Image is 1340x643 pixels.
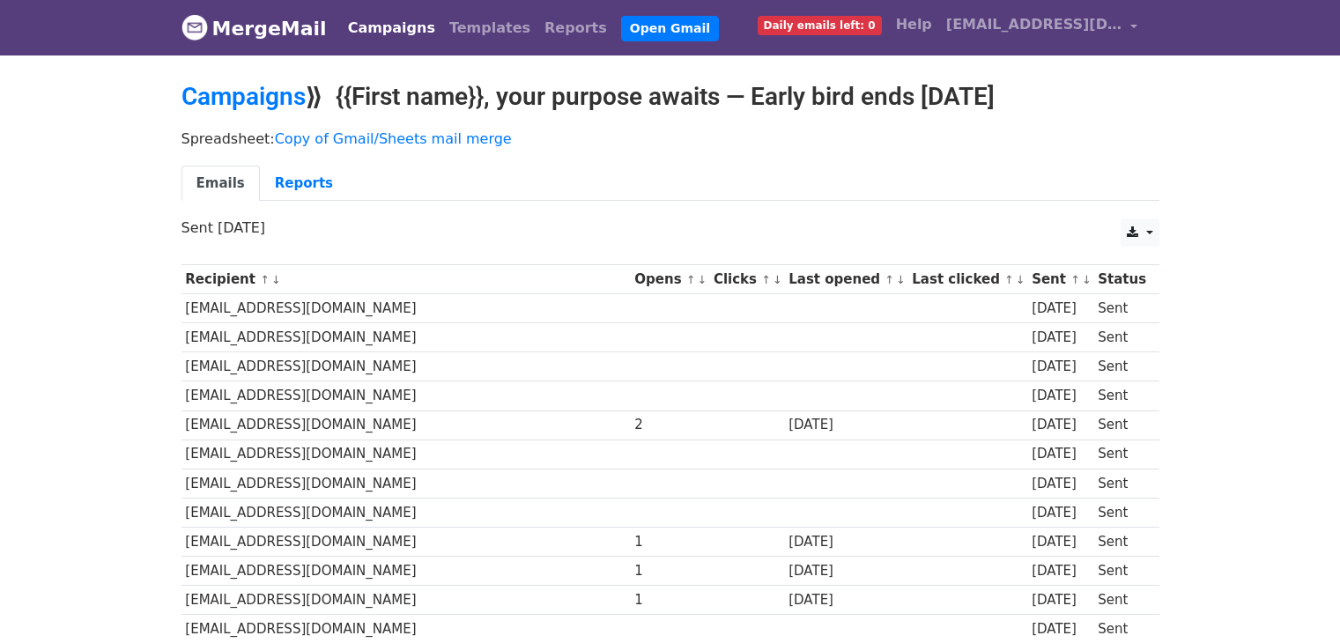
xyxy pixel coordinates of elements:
[1093,352,1150,381] td: Sent
[1093,265,1150,294] th: Status
[1032,386,1090,406] div: [DATE]
[260,273,270,286] a: ↑
[896,273,906,286] a: ↓
[1032,474,1090,494] div: [DATE]
[1082,273,1092,286] a: ↓
[181,440,631,469] td: [EMAIL_ADDRESS][DOMAIN_NAME]
[341,11,442,46] a: Campaigns
[1027,265,1093,294] th: Sent
[181,14,208,41] img: MergeMail logo
[181,10,327,47] a: MergeMail
[181,410,631,440] td: [EMAIL_ADDRESS][DOMAIN_NAME]
[758,16,882,35] span: Daily emails left: 0
[1093,469,1150,498] td: Sent
[1093,323,1150,352] td: Sent
[1093,294,1150,323] td: Sent
[537,11,614,46] a: Reports
[181,498,631,527] td: [EMAIL_ADDRESS][DOMAIN_NAME]
[1070,273,1080,286] a: ↑
[181,352,631,381] td: [EMAIL_ADDRESS][DOMAIN_NAME]
[1004,273,1014,286] a: ↑
[275,130,512,147] a: Copy of Gmail/Sheets mail merge
[181,557,631,586] td: [EMAIL_ADDRESS][DOMAIN_NAME]
[634,590,705,610] div: 1
[1032,415,1090,435] div: [DATE]
[1093,557,1150,586] td: Sent
[1032,590,1090,610] div: [DATE]
[698,273,707,286] a: ↓
[784,265,907,294] th: Last opened
[1032,561,1090,581] div: [DATE]
[1032,444,1090,464] div: [DATE]
[634,415,705,435] div: 2
[889,7,939,42] a: Help
[1093,586,1150,615] td: Sent
[181,82,1159,112] h2: ⟫ {{First name}}, your purpose awaits — Early bird ends [DATE]
[1016,273,1025,286] a: ↓
[181,129,1159,148] p: Spreadsheet:
[1032,357,1090,377] div: [DATE]
[751,7,889,42] a: Daily emails left: 0
[442,11,537,46] a: Templates
[634,532,705,552] div: 1
[788,561,903,581] div: [DATE]
[634,561,705,581] div: 1
[709,265,784,294] th: Clicks
[181,381,631,410] td: [EMAIL_ADDRESS][DOMAIN_NAME]
[181,294,631,323] td: [EMAIL_ADDRESS][DOMAIN_NAME]
[1093,410,1150,440] td: Sent
[181,265,631,294] th: Recipient
[271,273,281,286] a: ↓
[1032,619,1090,639] div: [DATE]
[181,218,1159,237] p: Sent [DATE]
[181,469,631,498] td: [EMAIL_ADDRESS][DOMAIN_NAME]
[788,532,903,552] div: [DATE]
[939,7,1145,48] a: [EMAIL_ADDRESS][DOMAIN_NAME]
[761,273,771,286] a: ↑
[181,323,631,352] td: [EMAIL_ADDRESS][DOMAIN_NAME]
[260,166,348,202] a: Reports
[1032,328,1090,348] div: [DATE]
[686,273,696,286] a: ↑
[788,415,903,435] div: [DATE]
[181,166,260,202] a: Emails
[788,590,903,610] div: [DATE]
[946,14,1122,35] span: [EMAIL_ADDRESS][DOMAIN_NAME]
[1093,440,1150,469] td: Sent
[1093,527,1150,556] td: Sent
[773,273,782,286] a: ↓
[1252,558,1340,643] iframe: Chat Widget
[181,586,631,615] td: [EMAIL_ADDRESS][DOMAIN_NAME]
[621,16,719,41] a: Open Gmail
[181,527,631,556] td: [EMAIL_ADDRESS][DOMAIN_NAME]
[1093,498,1150,527] td: Sent
[1032,532,1090,552] div: [DATE]
[908,265,1028,294] th: Last clicked
[631,265,710,294] th: Opens
[1032,503,1090,523] div: [DATE]
[1093,381,1150,410] td: Sent
[181,82,306,111] a: Campaigns
[885,273,894,286] a: ↑
[1032,299,1090,319] div: [DATE]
